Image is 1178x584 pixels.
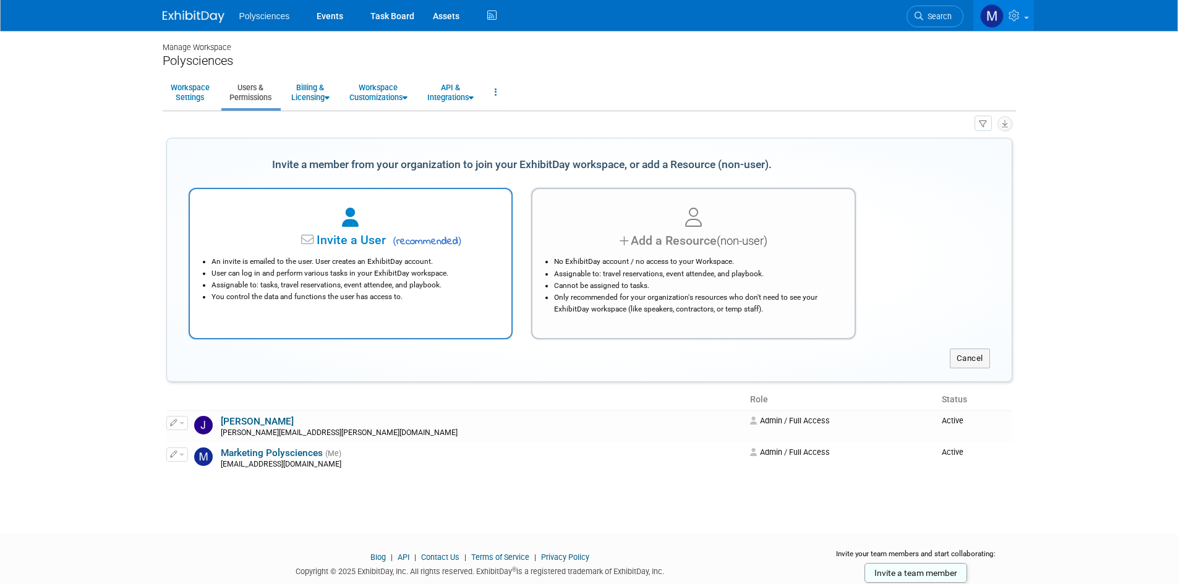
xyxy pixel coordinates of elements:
img: Julianna Klepacki [194,416,213,434]
a: [PERSON_NAME] [221,416,294,427]
a: Billing &Licensing [283,77,338,108]
a: Users &Permissions [221,77,280,108]
a: API &Integrations [419,77,482,108]
div: [EMAIL_ADDRESS][DOMAIN_NAME] [221,460,742,470]
span: (non-user) [717,234,767,248]
span: | [461,552,469,562]
th: Status [937,389,1012,410]
li: Only recommended for your organization's resources who don't need to see your ExhibitDay workspac... [554,292,839,315]
a: API [398,552,409,562]
li: An invite is emailed to the user. User creates an ExhibitDay account. [211,256,497,268]
span: | [388,552,396,562]
div: Invite your team members and start collaborating: [816,549,1016,567]
span: ( [393,235,396,247]
sup: ® [512,566,516,573]
li: No ExhibitDay account / no access to your Workspace. [554,256,839,268]
a: Privacy Policy [541,552,589,562]
button: Cancel [950,349,990,368]
div: Add a Resource [548,232,839,250]
img: ExhibitDay [163,11,224,23]
span: recommended [389,234,461,249]
a: Search [907,6,963,27]
li: You control the data and functions the user has access to. [211,291,497,303]
a: Blog [370,552,386,562]
a: WorkspaceSettings [163,77,218,108]
span: (Me) [325,449,341,458]
div: Polysciences [163,53,1016,69]
a: Marketing Polysciences [221,447,323,459]
a: WorkspaceCustomizations [341,77,416,108]
span: Invite a User [239,233,386,247]
div: Copyright © 2025 ExhibitDay, Inc. All rights reserved. ExhibitDay is a registered trademark of Ex... [163,563,798,577]
a: Terms of Service [471,552,529,562]
li: Assignable to: travel reservations, event attendee, and playbook. [554,268,839,280]
span: | [411,552,419,562]
a: Invite a team member [864,563,967,583]
span: | [531,552,539,562]
span: Polysciences [239,11,290,21]
a: Contact Us [421,552,459,562]
li: Cannot be assigned to tasks. [554,280,839,292]
div: Invite a member from your organization to join your ExhibitDay workspace, or add a Resource (non-... [189,151,856,179]
li: Assignable to: tasks, travel reservations, event attendee, and playbook. [211,279,497,291]
span: Admin / Full Access [750,447,830,457]
img: Marketing Polysciences [194,447,213,466]
span: ) [458,235,462,247]
img: Marketing Polysciences [980,4,1004,28]
div: [PERSON_NAME][EMAIL_ADDRESS][PERSON_NAME][DOMAIN_NAME] [221,428,742,438]
span: Search [923,12,952,21]
th: Role [745,389,937,410]
span: Active [942,416,963,425]
li: User can log in and perform various tasks in your ExhibitDay workspace. [211,268,497,279]
div: Manage Workspace [163,31,1016,53]
span: Admin / Full Access [750,416,830,425]
span: Active [942,447,963,457]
